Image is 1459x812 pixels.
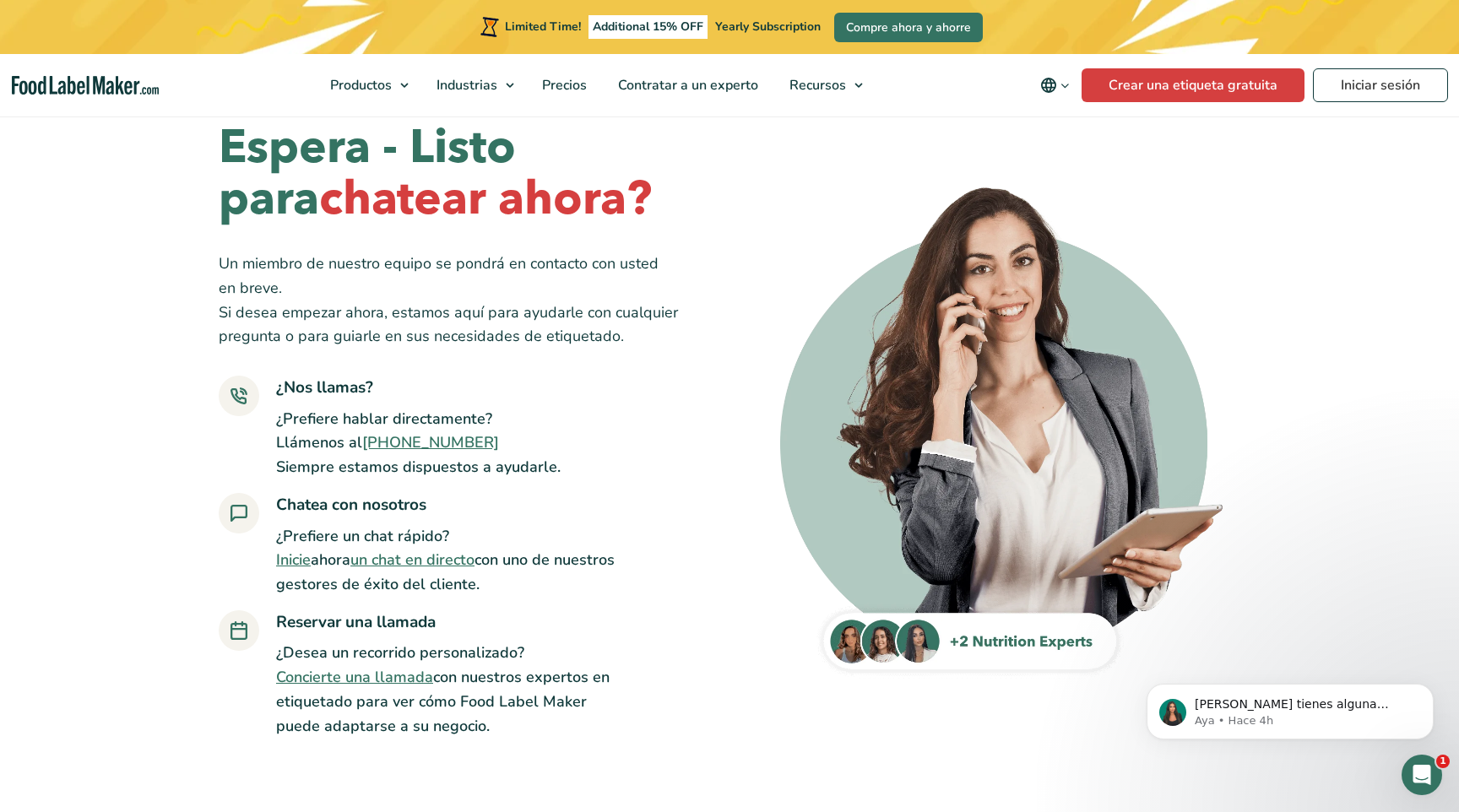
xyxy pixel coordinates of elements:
p: ¿Prefiere un chat rápido? ahora con uno de nuestros gestores de éxito del cliente. [276,524,620,597]
h1: Espera - Listo para [219,122,679,225]
p: Un miembro de nuestro equipo se pondrá en contacto con usted en breve. Si desea empezar ahora, es... [219,252,679,349]
a: un chat en directo [350,549,475,570]
a: Iniciar sesión [1313,68,1448,102]
span: Additional 15% OFF [588,15,708,39]
span: Contratar a un experto [613,76,760,95]
strong: ¿Nos llamas? [276,376,373,398]
strong: Chatea con nosotros [276,494,426,516]
span: Productos [325,76,393,95]
a: Crear una etiqueta gratuita [1082,68,1304,102]
span: 1 [1436,755,1450,768]
a: Inicie [276,549,311,570]
em: chatear ahora? [319,167,652,230]
a: Contratar a un experto [603,54,770,116]
iframe: Intercom live chat [1402,755,1442,795]
a: Concierte una llamada [276,667,433,687]
p: ¿Desea un recorrido personalizado? con nuestros expertos en etiquetado para ver cómo Food Label M... [276,641,620,738]
span: Recursos [784,76,848,95]
span: Yearly Subscription [715,19,821,35]
a: Precios [527,54,599,116]
span: Limited Time! [505,19,581,35]
a: Industrias [421,54,523,116]
a: Food Label Maker homepage [12,76,159,95]
a: Recursos [774,54,871,116]
strong: Reservar una llamada [276,611,436,633]
a: [PHONE_NUMBER] [362,432,499,452]
a: Productos [315,54,417,116]
span: Industrias [431,76,499,95]
iframe: Intercom notifications mensaje [1121,648,1459,766]
button: Change language [1028,68,1082,102]
p: ¿Prefiere hablar directamente? Llámenos al Siempre estamos dispuestos a ayudarle. [276,407,561,479]
span: Precios [537,76,588,95]
a: Compre ahora y ahorre [834,13,983,42]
